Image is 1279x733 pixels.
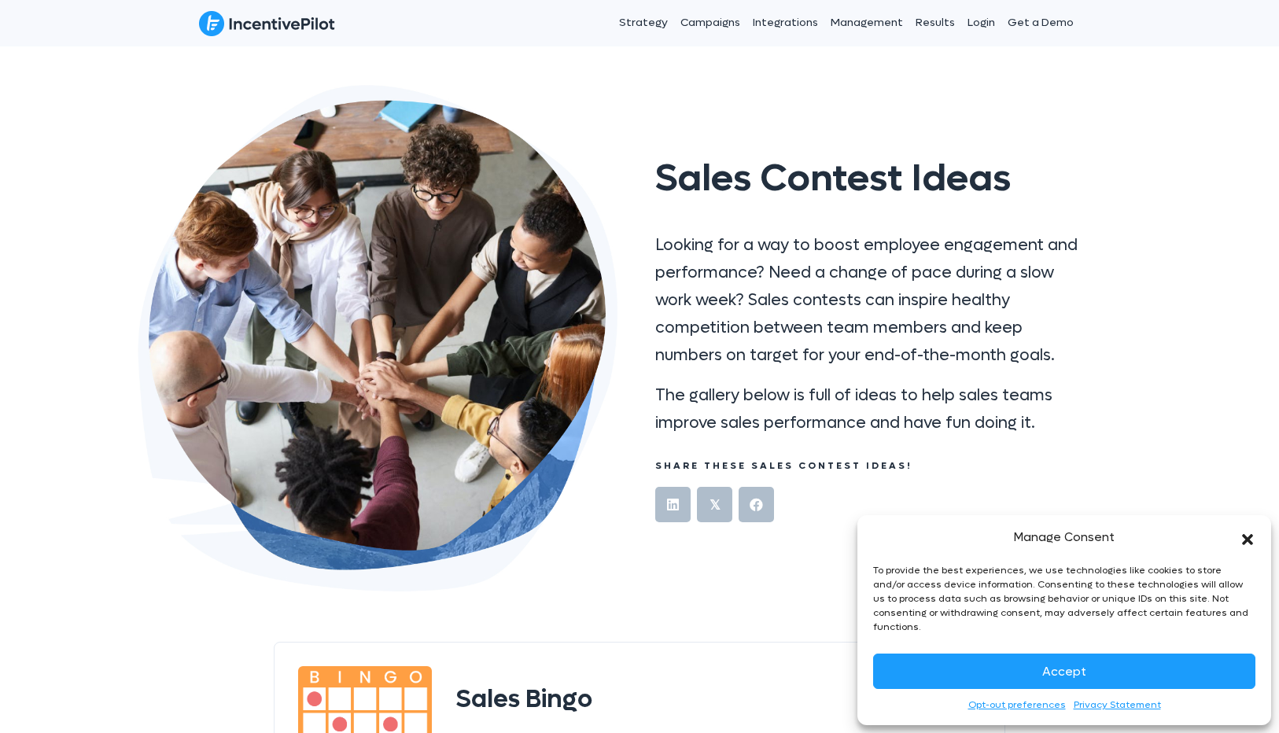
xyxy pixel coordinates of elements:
[746,3,824,42] a: Integrations
[697,487,732,522] a: 𝕏
[873,654,1255,689] button: Accept
[674,3,746,42] a: Campaigns
[1014,527,1115,547] div: Manage Consent
[968,697,1066,713] a: Opt-out preferences
[655,382,1084,437] p: The gallery below is full of ideas to help sales teams improve sales performance and have fun doi...
[1240,529,1255,545] div: Close dialog
[613,3,674,42] a: Strategy
[132,78,624,595] img: sales-contest-ideas
[655,232,1084,370] p: Looking for a way to boost employee engagement and performance? Need a change of pace during a sl...
[909,3,961,42] a: Results
[1001,3,1080,42] a: Get a Demo
[655,153,1011,203] span: Sales Contest Ideas
[455,674,981,724] h2: Sales Bingo
[504,3,1080,42] nav: Header Menu
[873,563,1254,634] div: To provide the best experiences, we use technologies like cookies to store and/or access device i...
[961,3,1001,42] a: Login
[655,458,1084,474] p: Share these Sales Contest Ideas!
[1074,697,1161,713] a: Privacy Statement
[199,10,335,37] img: IncentivePilot
[824,3,909,42] a: Management
[710,498,721,511] i: 𝕏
